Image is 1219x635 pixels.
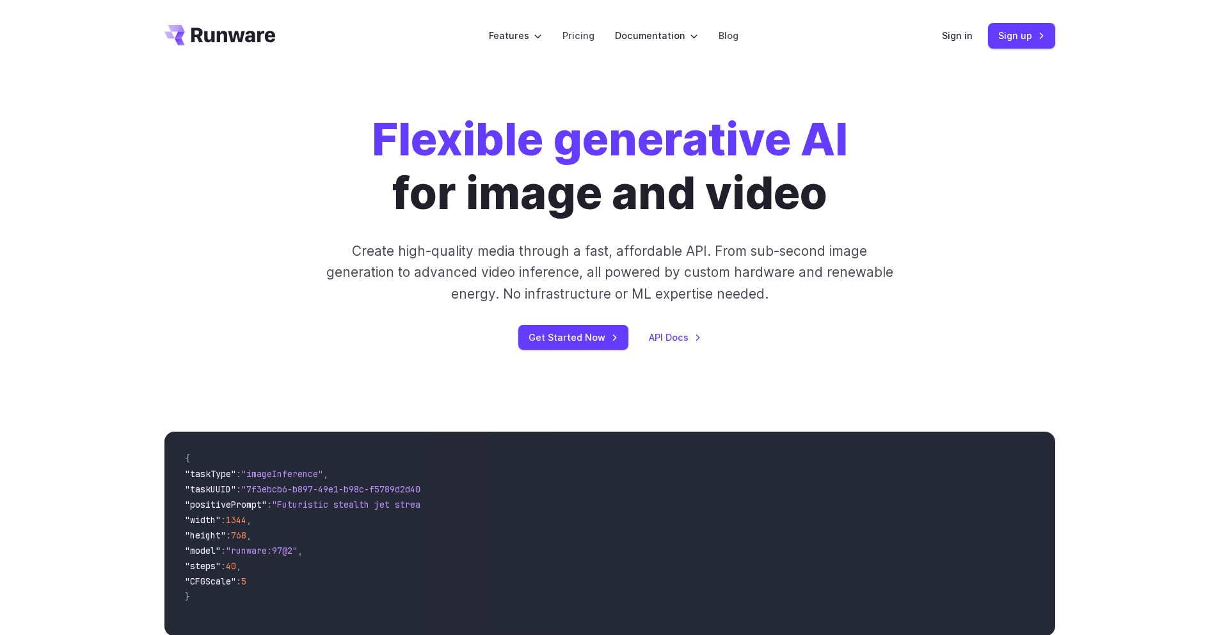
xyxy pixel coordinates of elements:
span: 5 [241,576,246,587]
span: : [221,560,226,572]
a: Get Started Now [518,325,628,350]
span: "runware:97@2" [226,545,298,556]
span: } [185,591,190,602]
a: Sign up [988,23,1055,48]
span: : [221,545,226,556]
span: : [236,483,241,495]
a: API Docs [649,330,701,345]
span: : [267,499,272,510]
span: : [221,514,226,526]
span: , [298,545,303,556]
span: , [323,468,328,480]
span: "Futuristic stealth jet streaking through a neon-lit cityscape with glowing purple exhaust" [272,499,738,510]
span: "height" [185,529,226,541]
span: : [226,529,231,541]
span: 40 [226,560,236,572]
a: Blog [719,28,738,43]
a: Pricing [562,28,594,43]
span: "model" [185,545,221,556]
span: "7f3ebcb6-b897-49e1-b98c-f5789d2d40d7" [241,483,436,495]
span: { [185,453,190,464]
label: Documentation [615,28,698,43]
span: "taskUUID" [185,483,236,495]
a: Go to / [164,25,276,45]
span: , [236,560,241,572]
span: "positivePrompt" [185,499,267,510]
label: Features [489,28,542,43]
h1: for image and video [372,113,848,220]
span: "width" [185,514,221,526]
span: , [246,514,251,526]
span: "imageInference" [241,468,323,480]
p: Create high-quality media through a fast, affordable API. From sub-second image generation to adv... [324,240,895,304]
span: "steps" [185,560,221,572]
span: , [246,529,251,541]
span: "taskType" [185,468,236,480]
span: "CFGScale" [185,576,236,587]
span: : [236,468,241,480]
strong: Flexible generative AI [372,112,848,166]
span: 768 [231,529,246,541]
span: 1344 [226,514,246,526]
span: : [236,576,241,587]
a: Sign in [942,28,973,43]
